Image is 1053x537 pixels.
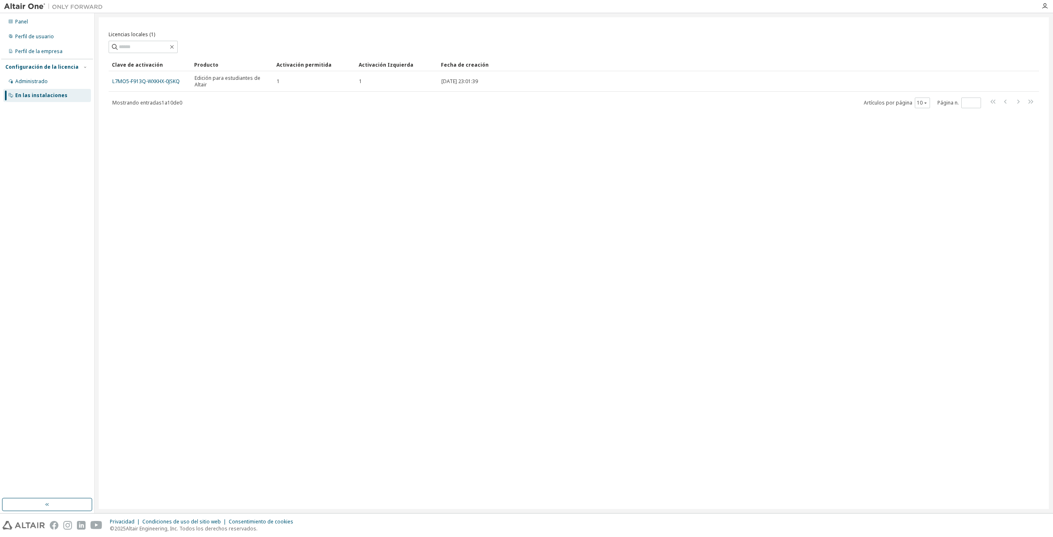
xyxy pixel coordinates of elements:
[142,518,221,525] font: Condiciones de uso del sitio web
[63,521,72,530] img: instagram.svg
[195,74,260,88] font: Edición para estudiantes de Altair
[359,78,362,85] font: 1
[4,2,107,11] img: Altair Uno
[2,521,45,530] img: altair_logo.svg
[15,48,63,55] font: Perfil de la empresa
[441,78,478,85] font: [DATE] 23:01:39
[162,99,165,106] font: 1
[15,18,28,25] font: Panel
[167,99,173,106] font: 10
[276,61,332,68] font: Activación permitida
[15,33,54,40] font: Perfil de usuario
[15,78,48,85] font: Administrado
[126,525,257,532] font: Altair Engineering, Inc. Todos los derechos reservados.
[110,525,114,532] font: ©
[114,525,126,532] font: 2025
[864,99,912,106] font: Artículos por página
[90,521,102,530] img: youtube.svg
[165,99,167,106] font: a
[194,61,218,68] font: Producto
[359,61,413,68] font: Activación Izquierda
[109,31,155,38] font: Licencias locales (1)
[917,99,923,106] font: 10
[277,78,280,85] font: 1
[112,78,180,85] font: L7MO5-F913Q-WXKHX-0JSKQ
[50,521,58,530] img: facebook.svg
[229,518,293,525] font: Consentimiento de cookies
[179,99,182,106] font: 0
[441,61,489,68] font: Fecha de creación
[112,61,163,68] font: Clave de activación
[937,99,959,106] font: Página n.
[112,99,162,106] font: Mostrando entradas
[110,518,135,525] font: Privacidad
[5,63,79,70] font: Configuración de la licencia
[15,92,67,99] font: En las instalaciones
[77,521,86,530] img: linkedin.svg
[173,99,179,106] font: de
